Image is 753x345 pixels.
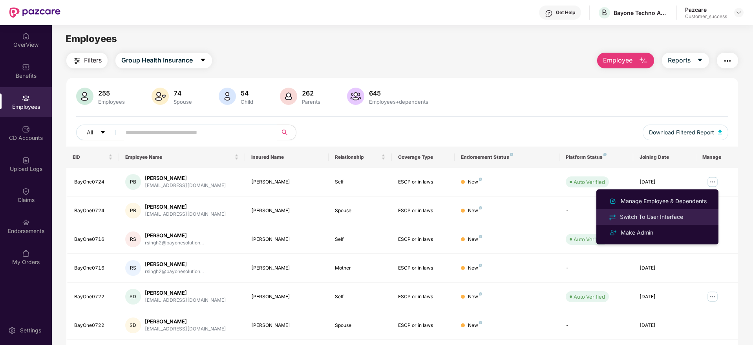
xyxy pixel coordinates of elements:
span: Download Filtered Report [649,128,714,137]
div: [EMAIL_ADDRESS][DOMAIN_NAME] [145,325,226,333]
img: svg+xml;base64,PHN2ZyB4bWxucz0iaHR0cDovL3d3dy53My5vcmcvMjAwMC9zdmciIHdpZHRoPSI4IiBoZWlnaHQ9IjgiIH... [479,206,482,209]
div: 255 [97,89,126,97]
div: Settings [18,327,44,334]
div: [EMAIL_ADDRESS][DOMAIN_NAME] [145,182,226,189]
div: BayOne0716 [74,264,113,272]
div: Self [335,236,385,243]
span: caret-down [100,130,106,136]
div: ESCP or in laws [398,236,448,243]
th: Manage [696,147,738,168]
img: svg+xml;base64,PHN2ZyBpZD0iQ0RfQWNjb3VudHMiIGRhdGEtbmFtZT0iQ0QgQWNjb3VudHMiIHhtbG5zPSJodHRwOi8vd3... [22,125,30,133]
span: caret-down [697,57,703,64]
div: SD [125,289,141,305]
div: Spouse [172,99,194,105]
img: svg+xml;base64,PHN2ZyB4bWxucz0iaHR0cDovL3d3dy53My5vcmcvMjAwMC9zdmciIHhtbG5zOnhsaW5rPSJodHRwOi8vd3... [280,88,297,105]
div: [PERSON_NAME] [251,264,323,272]
th: Relationship [329,147,391,168]
span: Group Health Insurance [121,55,193,65]
div: [PERSON_NAME] [145,203,226,211]
img: svg+xml;base64,PHN2ZyBpZD0iSG9tZSIgeG1sbnM9Imh0dHA6Ly93d3cudzMub3JnLzIwMDAvc3ZnIiB3aWR0aD0iMjAiIG... [22,32,30,40]
th: Joining Date [633,147,696,168]
div: Platform Status [566,154,627,160]
img: svg+xml;base64,PHN2ZyB4bWxucz0iaHR0cDovL3d3dy53My5vcmcvMjAwMC9zdmciIHhtbG5zOnhsaW5rPSJodHRwOi8vd3... [347,88,364,105]
div: Child [239,99,255,105]
div: BayOne0722 [74,293,113,301]
button: Allcaret-down [76,125,124,140]
div: BayOne0724 [74,178,113,186]
div: SD [125,317,141,333]
div: Manage Employee & Dependents [619,197,708,206]
div: New [468,236,482,243]
span: Filters [84,55,102,65]
th: EID [66,147,119,168]
div: Mother [335,264,385,272]
img: svg+xml;base64,PHN2ZyBpZD0iRW1wbG95ZWVzIiB4bWxucz0iaHR0cDovL3d3dy53My5vcmcvMjAwMC9zdmciIHdpZHRoPS... [22,94,30,102]
div: ESCP or in laws [398,264,448,272]
td: - [559,254,633,283]
span: Reports [668,55,691,65]
div: [PERSON_NAME] [145,261,204,268]
div: rsingh2@bayonesolution... [145,239,204,247]
div: Spouse [335,322,385,329]
div: New [468,293,482,301]
div: ESCP or in laws [398,293,448,301]
th: Coverage Type [392,147,455,168]
img: svg+xml;base64,PHN2ZyB4bWxucz0iaHR0cDovL3d3dy53My5vcmcvMjAwMC9zdmciIHhtbG5zOnhsaW5rPSJodHRwOi8vd3... [639,56,648,66]
div: Auto Verified [574,178,605,186]
button: Filters [66,53,108,68]
div: 74 [172,89,194,97]
img: svg+xml;base64,PHN2ZyBpZD0iQmVuZWZpdHMiIHhtbG5zPSJodHRwOi8vd3d3LnczLm9yZy8yMDAwL3N2ZyIgd2lkdGg9Ij... [22,63,30,71]
div: [DATE] [640,322,690,329]
div: New [468,207,482,215]
div: ESCP or in laws [398,178,448,186]
div: Auto Verified [574,235,605,243]
div: [EMAIL_ADDRESS][DOMAIN_NAME] [145,211,226,218]
img: svg+xml;base64,PHN2ZyB4bWxucz0iaHR0cDovL3d3dy53My5vcmcvMjAwMC9zdmciIHdpZHRoPSI4IiBoZWlnaHQ9IjgiIH... [479,178,482,181]
div: [PERSON_NAME] [145,232,204,239]
img: manageButton [706,290,719,303]
img: svg+xml;base64,PHN2ZyB4bWxucz0iaHR0cDovL3d3dy53My5vcmcvMjAwMC9zdmciIHdpZHRoPSIyNCIgaGVpZ2h0PSIyNC... [608,228,618,237]
button: Group Health Insurancecaret-down [115,53,212,68]
img: svg+xml;base64,PHN2ZyB4bWxucz0iaHR0cDovL3d3dy53My5vcmcvMjAwMC9zdmciIHhtbG5zOnhsaW5rPSJodHRwOi8vd3... [608,196,618,206]
div: rsingh2@bayonesolution... [145,268,204,275]
div: Auto Verified [574,293,605,301]
div: [PERSON_NAME] [251,236,323,243]
div: RS [125,231,141,247]
div: Endorsement Status [461,154,553,160]
div: [DATE] [640,178,690,186]
span: caret-down [200,57,206,64]
div: Employees+dependents [367,99,430,105]
img: svg+xml;base64,PHN2ZyBpZD0iU2V0dGluZy0yMHgyMCIgeG1sbnM9Imh0dHA6Ly93d3cudzMub3JnLzIwMDAvc3ZnIiB3aW... [8,327,16,334]
img: svg+xml;base64,PHN2ZyB4bWxucz0iaHR0cDovL3d3dy53My5vcmcvMjAwMC9zdmciIHhtbG5zOnhsaW5rPSJodHRwOi8vd3... [718,130,722,134]
div: [PERSON_NAME] [251,178,323,186]
img: svg+xml;base64,PHN2ZyBpZD0iSGVscC0zMngzMiIgeG1sbnM9Imh0dHA6Ly93d3cudzMub3JnLzIwMDAvc3ZnIiB3aWR0aD... [545,9,553,17]
div: ESCP or in laws [398,322,448,329]
div: 262 [300,89,322,97]
span: Employee [603,55,632,65]
button: Download Filtered Report [643,125,728,140]
img: svg+xml;base64,PHN2ZyB4bWxucz0iaHR0cDovL3d3dy53My5vcmcvMjAwMC9zdmciIHdpZHRoPSIyNCIgaGVpZ2h0PSIyNC... [723,56,732,66]
div: 645 [367,89,430,97]
div: Self [335,293,385,301]
img: svg+xml;base64,PHN2ZyB4bWxucz0iaHR0cDovL3d3dy53My5vcmcvMjAwMC9zdmciIHhtbG5zOnhsaW5rPSJodHRwOi8vd3... [76,88,93,105]
div: Self [335,178,385,186]
div: Customer_success [685,13,727,20]
img: svg+xml;base64,PHN2ZyBpZD0iTXlfT3JkZXJzIiBkYXRhLW5hbWU9Ik15IE9yZGVycyIgeG1sbnM9Imh0dHA6Ly93d3cudz... [22,250,30,257]
div: 54 [239,89,255,97]
img: svg+xml;base64,PHN2ZyB4bWxucz0iaHR0cDovL3d3dy53My5vcmcvMjAwMC9zdmciIHdpZHRoPSIyNCIgaGVpZ2h0PSIyNC... [72,56,82,66]
button: search [277,125,296,140]
div: [DATE] [640,293,690,301]
span: search [277,129,292,136]
td: - [559,311,633,340]
div: BayOne0722 [74,322,113,329]
div: [DATE] [640,264,690,272]
img: manageButton [706,176,719,188]
img: svg+xml;base64,PHN2ZyBpZD0iRW5kb3JzZW1lbnRzIiB4bWxucz0iaHR0cDovL3d3dy53My5vcmcvMjAwMC9zdmciIHdpZH... [22,218,30,226]
td: - [559,196,633,225]
button: Employee [597,53,654,68]
span: EID [73,154,107,160]
img: svg+xml;base64,PHN2ZyB4bWxucz0iaHR0cDovL3d3dy53My5vcmcvMjAwMC9zdmciIHdpZHRoPSI4IiBoZWlnaHQ9IjgiIH... [479,264,482,267]
img: svg+xml;base64,PHN2ZyBpZD0iQ2xhaW0iIHhtbG5zPSJodHRwOi8vd3d3LnczLm9yZy8yMDAwL3N2ZyIgd2lkdGg9IjIwIi... [22,187,30,195]
div: Get Help [556,9,575,16]
img: svg+xml;base64,PHN2ZyBpZD0iRHJvcGRvd24tMzJ4MzIiIHhtbG5zPSJodHRwOi8vd3d3LnczLm9yZy8yMDAwL3N2ZyIgd2... [736,9,742,16]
